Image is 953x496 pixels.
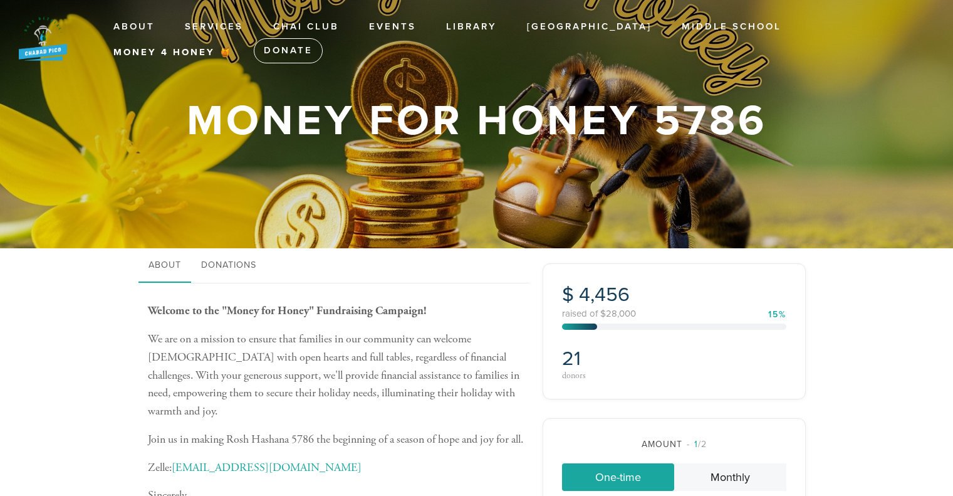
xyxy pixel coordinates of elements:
[579,283,630,307] span: 4,456
[104,41,242,65] a: Money 4 Honey 🍯
[562,309,786,319] div: raised of $28,000
[674,463,786,491] a: Monthly
[19,16,67,61] img: New%20BB%20Logo_0.png
[191,248,266,283] a: Donations
[360,15,425,39] a: Events
[694,439,698,450] span: 1
[148,431,524,449] p: Join us in making Rosh Hashana 5786 the beginning of a season of hope and joy for all.
[562,283,574,307] span: $
[562,463,674,491] a: One-time
[148,330,524,421] p: We are on a mission to ensure that families in our community can welcome [DEMOGRAPHIC_DATA] with ...
[518,15,661,39] a: [GEOGRAPHIC_DATA]
[437,15,506,39] a: Library
[562,371,670,380] div: donors
[562,438,786,451] div: Amount
[264,15,348,39] a: Chai Club
[148,459,524,477] p: Zelle:
[104,15,164,39] a: About
[187,101,767,142] h1: Money for Honey 5786
[148,303,427,318] b: Welcome to the "Money for Honey" Fundraising Campaign!
[768,310,786,319] div: 15%
[254,38,323,63] a: Donate
[175,15,253,39] a: Services
[687,439,707,450] span: /2
[672,15,791,39] a: Middle School
[172,460,362,475] a: [EMAIL_ADDRESS][DOMAIN_NAME]
[138,248,191,283] a: About
[562,347,670,371] h2: 21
